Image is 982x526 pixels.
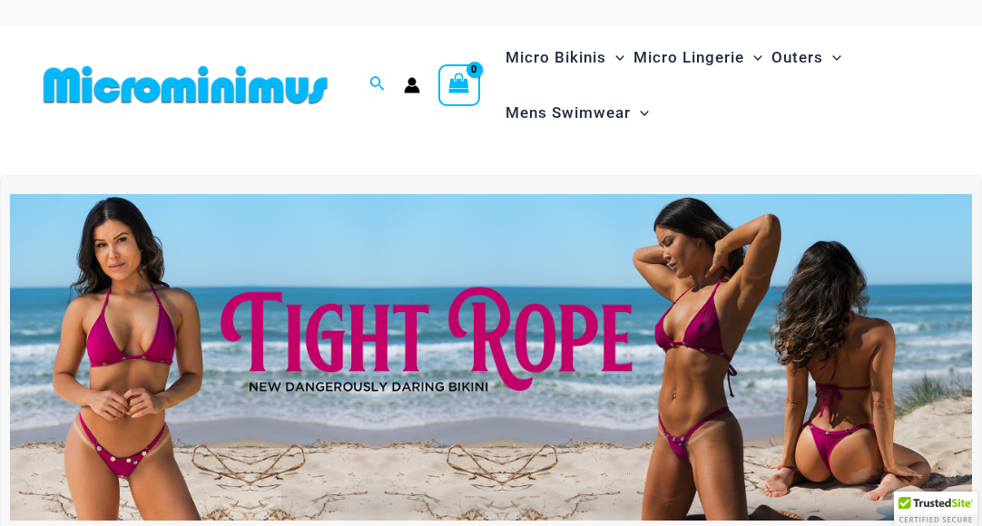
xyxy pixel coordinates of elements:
a: Mens SwimwearMenu ToggleMenu Toggle [501,85,653,141]
span: Menu Toggle [606,34,624,81]
span: Mens Swimwear [506,90,631,136]
a: Account icon link [404,77,420,93]
span: Menu Toggle [631,90,649,136]
img: MM SHOP LOGO FLAT [36,64,335,105]
img: Tight Rope Pink Bikini [10,194,972,521]
nav: Site Navigation [498,27,946,143]
a: OutersMenu ToggleMenu Toggle [767,30,846,85]
span: Micro Bikinis [506,34,606,81]
a: View Shopping Cart, empty [438,64,480,106]
a: Search icon link [369,73,386,96]
a: Micro BikinisMenu ToggleMenu Toggle [501,30,629,85]
div: TrustedSite Certified [894,492,977,526]
a: Micro LingerieMenu ToggleMenu Toggle [629,30,767,85]
span: Micro Lingerie [633,34,744,81]
span: Menu Toggle [823,34,841,81]
span: Menu Toggle [744,34,762,81]
span: Outers [771,34,823,81]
